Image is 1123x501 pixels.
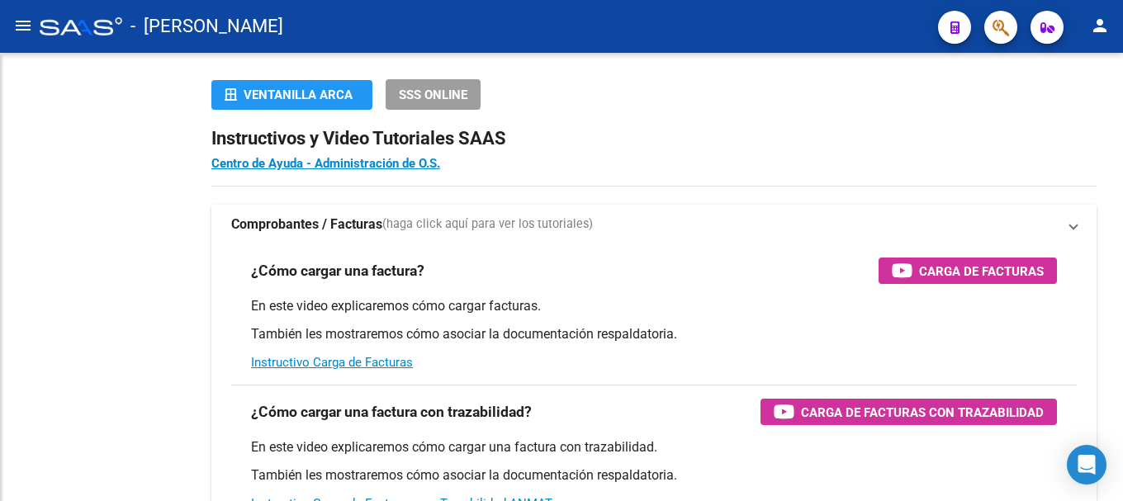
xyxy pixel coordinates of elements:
[1090,16,1110,35] mat-icon: person
[13,16,33,35] mat-icon: menu
[251,325,1057,343] p: También les mostraremos cómo asociar la documentación respaldatoria.
[211,80,372,110] button: Ventanilla ARCA
[879,258,1057,284] button: Carga de Facturas
[251,259,424,282] h3: ¿Cómo cargar una factura?
[919,261,1044,281] span: Carga de Facturas
[386,79,481,110] button: SSS ONLINE
[251,355,413,370] a: Instructivo Carga de Facturas
[231,215,382,234] strong: Comprobantes / Facturas
[251,466,1057,484] p: También les mostraremos cómo asociar la documentación respaldatoria.
[801,402,1044,423] span: Carga de Facturas con Trazabilidad
[251,297,1057,315] p: En este video explicaremos cómo cargar facturas.
[382,215,593,234] span: (haga click aquí para ver los tutoriales)
[251,438,1057,456] p: En este video explicaremos cómo cargar una factura con trazabilidad.
[211,205,1097,244] mat-expansion-panel-header: Comprobantes / Facturas(haga click aquí para ver los tutoriales)
[130,8,283,45] span: - [PERSON_NAME]
[251,400,532,423] h3: ¿Cómo cargar una factura con trazabilidad?
[211,123,1097,154] h2: Instructivos y Video Tutoriales SAAS
[211,156,440,171] a: Centro de Ayuda - Administración de O.S.
[1067,445,1106,484] div: Open Intercom Messenger
[761,399,1057,425] button: Carga de Facturas con Trazabilidad
[399,87,467,102] span: SSS ONLINE
[225,80,359,110] div: Ventanilla ARCA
